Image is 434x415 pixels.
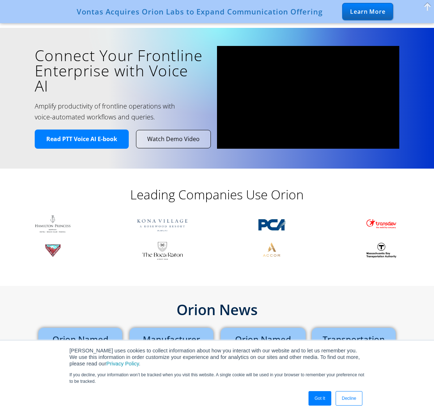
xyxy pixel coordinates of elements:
[309,391,331,406] a: Got It
[35,302,399,317] h2: Orion News
[49,333,111,363] a: Orion Named Top AI Solution Provider
[143,333,200,372] a: Manufacturer Wins with Language Translation
[69,372,365,385] p: If you decline, your information won’t be tracked when you visit this website. A single cookie wi...
[136,130,210,148] a: Watch Demo Video
[228,333,298,372] a: Orion Named Top Unified Communications Solution
[217,46,399,149] iframe: vimeo Video Player
[398,380,434,415] iframe: Chat Widget
[35,101,181,122] h2: Amplify productivity of frontline operations with voice-automated workflows and queries.
[35,130,129,149] a: Read PTT Voice AI E-book
[69,348,360,367] span: [PERSON_NAME] uses cookies to collect information about how you interact with our website and to ...
[46,135,117,143] span: Read PTT Voice AI E-book
[106,361,139,367] a: Privacy Policy
[77,7,323,16] div: Vontas Acquires Orion Labs to Expand Communication Offering
[147,135,200,143] span: Watch Demo Video
[35,48,206,93] h1: Connect Your Frontline Enterprise with Voice AI
[336,391,362,406] a: Decline
[72,187,362,203] h2: Leading Companies Use Orion
[321,333,386,372] a: Transportation Company Saves With Voice AI Workflow
[342,3,393,20] div: Learn More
